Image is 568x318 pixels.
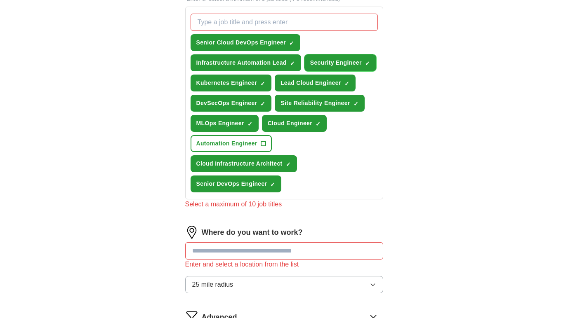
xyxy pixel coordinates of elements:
[185,199,383,209] div: Select a maximum of 10 job titles
[270,181,275,188] span: ✓
[196,119,244,128] span: MLOps Engineer
[260,80,265,87] span: ✓
[280,79,341,87] span: Lead Cloud Engineer
[275,75,356,91] button: Lead Cloud Engineer✓
[202,227,303,238] label: Where do you want to work?
[191,34,301,51] button: Senior Cloud DevOps Engineer✓
[196,58,287,67] span: Infrastructure Automation Lead
[290,60,295,67] span: ✓
[191,155,297,172] button: Cloud Infrastructure Architect✓
[192,280,233,290] span: 25 mile radius
[185,260,383,269] div: Enter and select a location from the list
[344,80,349,87] span: ✓
[365,60,370,67] span: ✓
[191,175,282,192] button: Senior DevOps Engineer✓
[196,180,267,188] span: Senior DevOps Engineer
[310,58,362,67] span: Security Engineer
[196,159,283,168] span: Cloud Infrastructure Architect
[316,121,321,127] span: ✓
[304,54,376,71] button: Security Engineer✓
[196,99,257,108] span: DevSecOps Engineer
[260,101,265,107] span: ✓
[191,135,272,152] button: Automation Engineer
[191,14,378,31] input: Type a job title and press enter
[286,161,291,168] span: ✓
[185,276,383,293] button: 25 mile radius
[280,99,350,108] span: Site Reliability Engineer
[196,139,257,148] span: Automation Engineer
[354,101,358,107] span: ✓
[191,95,272,112] button: DevSecOps Engineer✓
[196,38,286,47] span: Senior Cloud DevOps Engineer
[268,119,312,128] span: Cloud Engineer
[247,121,252,127] span: ✓
[191,54,301,71] button: Infrastructure Automation Lead✓
[196,79,257,87] span: Kubernetes Engineer
[191,75,271,91] button: Kubernetes Engineer✓
[185,226,198,239] img: location.png
[275,95,364,112] button: Site Reliability Engineer✓
[262,115,327,132] button: Cloud Engineer✓
[191,115,259,132] button: MLOps Engineer✓
[289,40,294,47] span: ✓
